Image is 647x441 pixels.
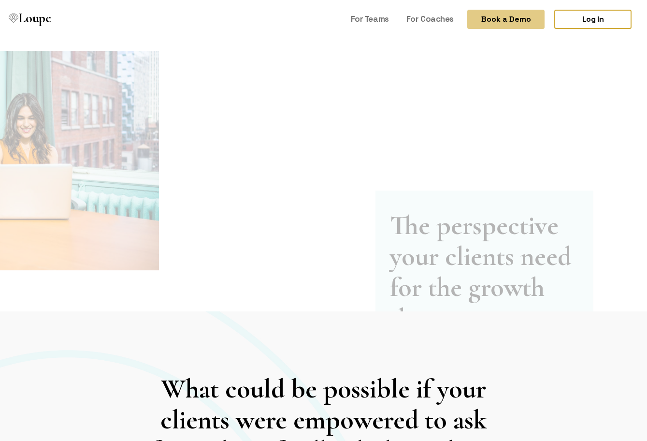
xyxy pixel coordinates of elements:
[347,10,393,28] a: For Teams
[9,14,18,23] img: Loupe Logo
[6,10,54,29] a: Loupe
[403,10,458,28] a: For Coaches
[467,10,545,29] button: Book a Demo
[54,51,410,270] img: Coaches Promo
[554,10,632,29] a: Log In
[390,93,572,217] h1: The perspective your clients need for the growth they want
